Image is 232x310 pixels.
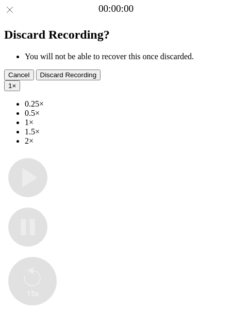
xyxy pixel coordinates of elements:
h2: Discard Recording? [4,28,228,42]
li: 1× [25,118,228,127]
li: 0.25× [25,99,228,109]
a: 00:00:00 [98,3,134,14]
span: 1 [8,82,12,90]
button: Discard Recording [36,70,101,80]
li: 0.5× [25,109,228,118]
li: You will not be able to recover this once discarded. [25,52,228,61]
li: 1.5× [25,127,228,136]
button: Cancel [4,70,34,80]
button: 1× [4,80,20,91]
li: 2× [25,136,228,146]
